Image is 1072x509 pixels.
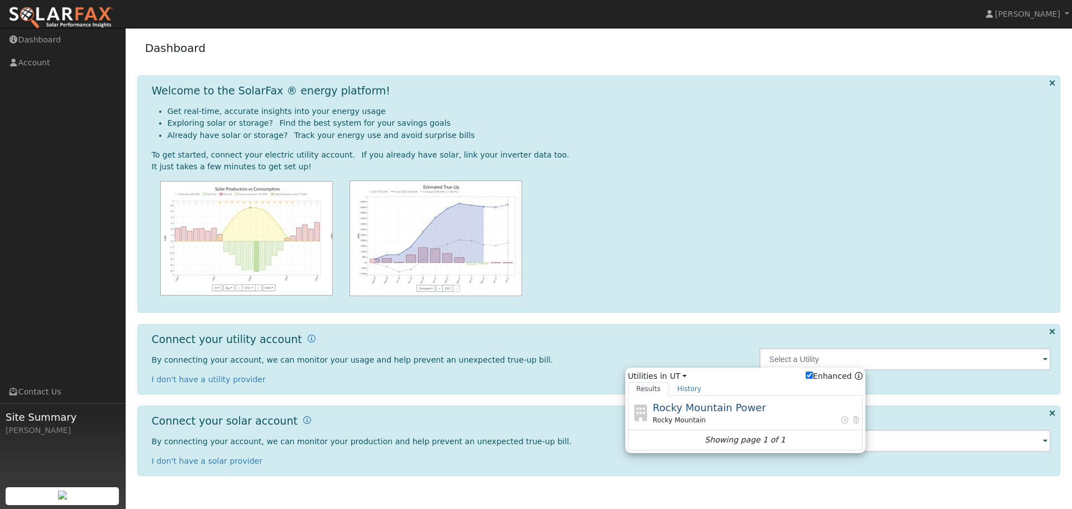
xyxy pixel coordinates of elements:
[152,415,298,427] h1: Connect your solar account
[806,370,863,382] span: Show enhanced providers
[8,6,113,30] img: SolarFax
[152,456,263,465] a: I don't have a solar provider
[852,415,860,425] span: Has bill PDF's
[705,434,785,446] i: Showing page 1 of 1
[759,348,1051,370] input: Select a Utility
[152,84,390,97] h1: Welcome to the SolarFax ® energy platform!
[152,375,266,384] a: I don't have a utility provider
[152,333,302,346] h1: Connect your utility account
[6,425,119,436] div: [PERSON_NAME]
[841,415,849,425] span: Enhanced Provider
[669,382,710,396] a: History
[58,491,67,500] img: retrieve
[759,430,1051,452] input: Select an Inverter
[855,372,863,380] a: Enhanced Providers
[152,437,572,446] span: By connecting your account, we can monitor your production and help prevent an unexpected true-up...
[6,410,119,425] span: Site Summary
[152,161,1051,173] div: It just takes a few minutes to get set up!
[806,370,852,382] label: Enhanced
[995,9,1060,18] span: [PERSON_NAME]
[167,106,1051,117] li: Get real-time, accurate insights into your energy usage
[167,117,1051,129] li: Exploring solar or storage? Find the best system for your savings goals
[167,130,1051,141] li: Already have solar or storage? Track your energy use and avoid surprise bills
[628,382,669,396] a: Results
[670,370,687,382] a: UT
[628,370,863,382] span: Utilities in
[145,41,206,55] a: Dashboard
[806,372,813,379] input: Enhanced
[152,149,1051,161] div: To get started, connect your electric utility account. If you already have solar, link your inver...
[152,355,553,364] span: By connecting your account, we can monitor your usage and help prevent an unexpected true-up bill.
[653,415,706,425] span: Rocky Mountain
[653,402,766,413] span: Rocky Mountain Power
